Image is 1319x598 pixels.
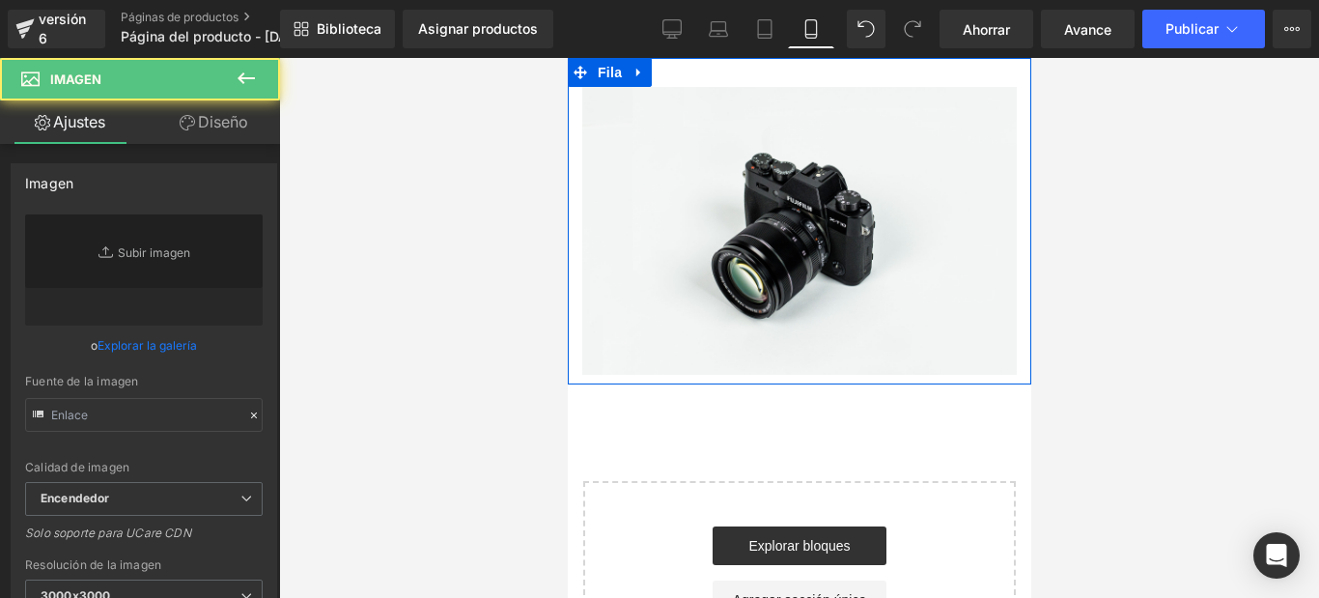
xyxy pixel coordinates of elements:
font: Avance [1064,21,1111,38]
font: Encendedor [41,491,109,505]
a: Agregar sección única [145,523,319,561]
button: Deshacer [847,10,885,48]
font: Imagen [50,71,101,87]
font: o arrastrar y soltar elementos desde la barra lateral izquierda [57,577,407,590]
font: Imagen [25,175,73,191]
font: Resolución de la imagen [25,557,161,572]
a: Computadora portátil [695,10,742,48]
font: Ajustes [53,112,105,131]
font: Explorar la galería [98,338,197,353]
a: Páginas de productos [121,10,343,25]
font: Publicar [1165,20,1219,37]
a: Tableta [742,10,788,48]
font: o [91,338,98,353]
div: Abrir Intercom Messenger [1253,532,1300,579]
a: Explorar bloques [145,469,319,507]
font: Solo soporte para UCare CDN [25,526,191,540]
a: versión 6 [8,10,105,48]
button: Más [1273,10,1311,48]
font: versión 6 [39,11,86,46]
a: Nueva Biblioteca [280,10,395,48]
a: Avance [1041,10,1135,48]
font: Explorar bloques [181,480,282,496]
font: Página del producto - [DATE] 06:49:13 [121,28,369,44]
font: Calidad de imagen [25,460,129,474]
a: Diseño [144,100,284,144]
a: De oficina [649,10,695,48]
font: Diseño [198,112,248,131]
font: Fila [30,7,54,22]
font: Fuente de la imagen [25,374,138,388]
font: Ahorrar [963,21,1010,38]
font: Agregar sección única [165,534,299,550]
font: Biblioteca [317,20,381,37]
font: Páginas de productos [121,10,239,24]
button: Rehacer [893,10,932,48]
a: Móvil [788,10,834,48]
button: Publicar [1142,10,1265,48]
font: Asignar productos [418,20,538,37]
input: Enlace [25,398,263,432]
